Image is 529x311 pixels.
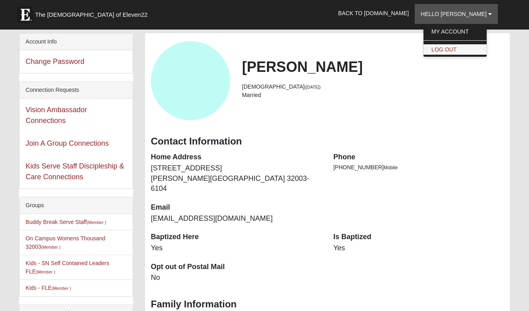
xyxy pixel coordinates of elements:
small: (Member ) [41,245,60,250]
a: Vision Ambassador Connections [26,106,87,125]
dt: Opt out of Postal Mail [151,262,322,272]
dd: [STREET_ADDRESS] [PERSON_NAME][GEOGRAPHIC_DATA] 32003-6104 [151,163,322,194]
dt: Email [151,202,322,213]
dd: [EMAIL_ADDRESS][DOMAIN_NAME] [151,214,322,224]
a: Back to [DOMAIN_NAME] [332,3,415,23]
li: [DEMOGRAPHIC_DATA] [242,83,504,91]
a: Kids - SN Self Contained Leaders FLE(Member ) [26,260,109,275]
li: [PHONE_NUMBER] [333,163,504,172]
dd: Yes [333,243,504,254]
a: Log Out [424,44,487,55]
span: Mobile [384,165,398,170]
a: Kids - FLE(Member ) [26,285,71,291]
li: Married [242,91,504,99]
div: Account Info [20,34,132,50]
small: (Member ) [87,220,106,225]
a: Change Password [26,57,84,65]
dd: Yes [151,243,322,254]
a: Buddy Break Serve Staff(Member ) [26,219,106,225]
span: Hello [PERSON_NAME] [421,11,487,17]
dt: Is Baptized [333,232,504,242]
small: (Member ) [36,269,55,274]
span: The [DEMOGRAPHIC_DATA] of Eleven22 [35,11,147,19]
a: On Campus Womens Thousand 32003(Member ) [26,235,105,250]
h3: Contact Information [151,136,504,147]
div: Connection Requests [20,82,132,99]
small: (Member ) [52,286,71,291]
a: Join A Group Connections [26,139,109,147]
dt: Phone [333,152,504,162]
small: ([DATE]) [304,85,320,89]
a: Hello [PERSON_NAME] [415,4,498,24]
h2: [PERSON_NAME] [242,58,504,75]
img: Eleven22 logo [17,7,33,23]
h3: Family Information [151,299,504,310]
div: Groups [20,197,132,214]
dt: Baptized Here [151,232,322,242]
dt: Home Address [151,152,322,162]
a: View Fullsize Photo [151,41,230,120]
a: My Account [424,26,487,37]
a: Kids Serve Staff Discipleship & Care Connections [26,162,124,181]
a: The [DEMOGRAPHIC_DATA] of Eleven22 [13,3,173,23]
dd: No [151,273,322,283]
